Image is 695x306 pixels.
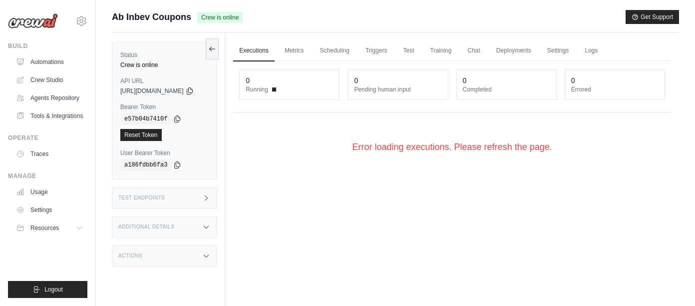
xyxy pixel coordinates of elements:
iframe: Chat Widget [645,258,695,306]
label: Bearer Token [120,103,208,111]
code: a186fdbb6fa3 [120,159,171,171]
label: User Bearer Token [120,149,208,157]
a: Usage [12,184,87,200]
div: 0 [354,75,358,85]
span: Ab Inbev Coupons [112,10,191,24]
button: Get Support [626,10,679,24]
div: Error loading executions. Please refresh the page. [233,124,671,170]
a: Executions [233,40,275,61]
div: Crew is online [120,61,208,69]
h3: Test Endpoints [118,195,165,201]
a: Traces [12,146,87,162]
a: Logs [579,40,604,61]
h3: Additional Details [118,224,174,230]
dt: Errored [571,85,659,93]
label: Status [120,51,208,59]
a: Metrics [279,40,310,61]
a: Crew Studio [12,72,87,88]
div: 0 [246,75,250,85]
dt: Pending human input [354,85,441,93]
span: Running [246,85,268,93]
a: Settings [541,40,575,61]
a: Reset Token [120,129,162,141]
div: Operate [8,134,87,142]
div: 0 [571,75,575,85]
div: Build [8,42,87,50]
a: Deployments [490,40,537,61]
dt: Completed [463,85,550,93]
a: Test [397,40,420,61]
span: Crew is online [197,12,243,23]
div: 0 [463,75,467,85]
div: Manage [8,172,87,180]
button: Resources [12,220,87,236]
a: Scheduling [314,40,355,61]
span: Resources [30,224,59,232]
span: [URL][DOMAIN_NAME] [120,87,184,95]
button: Logout [8,281,87,298]
span: Logout [44,285,63,293]
a: Settings [12,202,87,218]
a: Training [424,40,458,61]
a: Tools & Integrations [12,108,87,124]
a: Triggers [359,40,393,61]
label: API URL [120,77,208,85]
a: Automations [12,54,87,70]
img: Logo [8,13,58,28]
a: Agents Repository [12,90,87,106]
code: e57b04b7410f [120,113,171,125]
a: Chat [461,40,486,61]
h3: Actions [118,253,142,259]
